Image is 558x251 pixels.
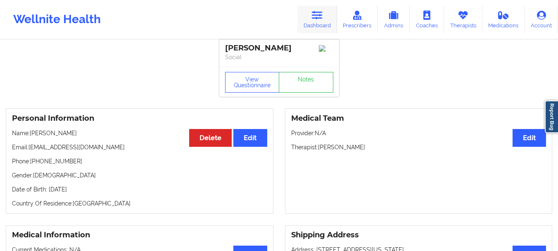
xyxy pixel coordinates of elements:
[12,143,267,151] p: Email: [EMAIL_ADDRESS][DOMAIN_NAME]
[233,129,267,147] button: Edit
[225,53,333,61] p: Social
[225,72,280,93] button: View Questionnaire
[12,114,267,123] h3: Personal Information
[291,230,546,240] h3: Shipping Address
[291,129,546,137] p: Provider: N/A
[297,6,337,33] a: Dashboard
[12,185,267,194] p: Date of Birth: [DATE]
[444,6,482,33] a: Therapists
[12,129,267,137] p: Name: [PERSON_NAME]
[12,230,267,240] h3: Medical Information
[545,100,558,133] a: Report Bug
[279,72,333,93] a: Notes
[378,6,410,33] a: Admins
[513,129,546,147] button: Edit
[482,6,525,33] a: Medications
[291,143,546,151] p: Therapist: [PERSON_NAME]
[319,45,333,52] img: Image%2Fplaceholer-image.png
[337,6,378,33] a: Prescribers
[291,114,546,123] h3: Medical Team
[12,157,267,165] p: Phone: [PHONE_NUMBER]
[225,43,333,53] div: [PERSON_NAME]
[525,6,558,33] a: Account
[189,129,232,147] button: Delete
[410,6,444,33] a: Coaches
[12,171,267,179] p: Gender: [DEMOGRAPHIC_DATA]
[12,199,267,208] p: Country Of Residence: [GEOGRAPHIC_DATA]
